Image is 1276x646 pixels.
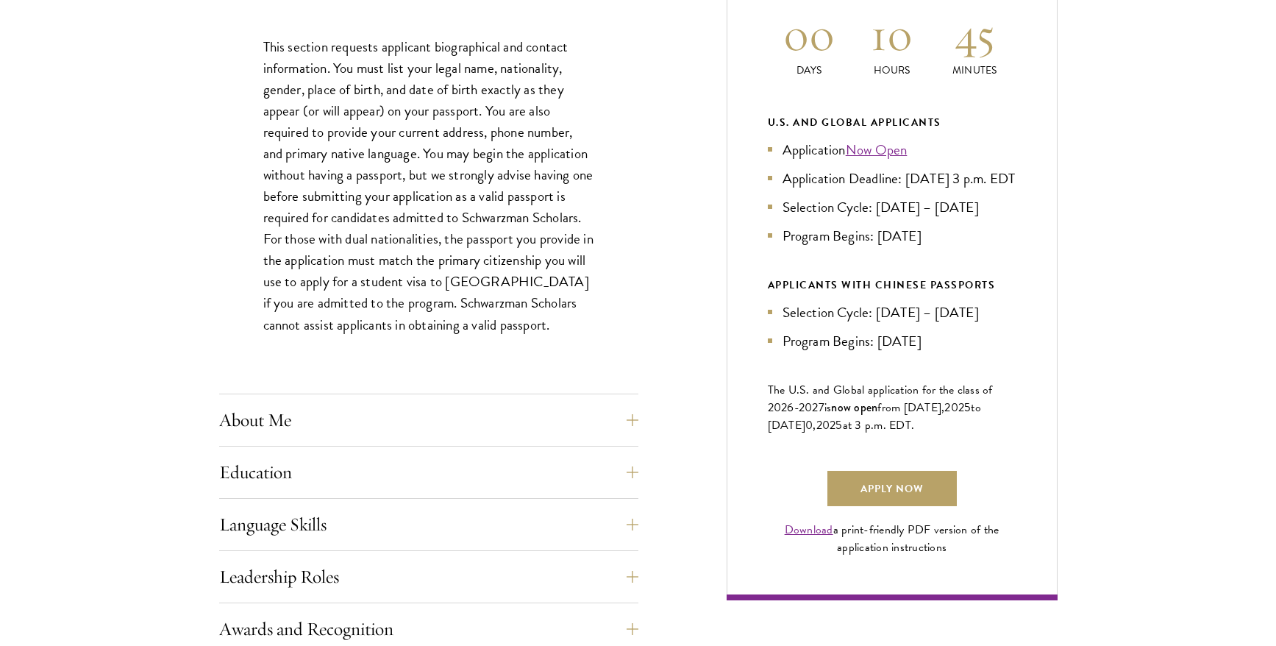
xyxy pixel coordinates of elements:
[768,196,1016,218] li: Selection Cycle: [DATE] – [DATE]
[843,416,915,434] span: at 3 p.m. EDT.
[805,416,813,434] span: 0
[219,402,638,438] button: About Me
[850,7,933,63] h2: 10
[768,276,1016,294] div: APPLICANTS WITH CHINESE PASSPORTS
[964,399,971,416] span: 5
[768,168,1016,189] li: Application Deadline: [DATE] 3 p.m. EDT
[813,416,816,434] span: ,
[768,63,851,78] p: Days
[785,521,833,539] a: Download
[944,399,964,416] span: 202
[768,381,993,416] span: The U.S. and Global application for the class of 202
[819,399,824,416] span: 7
[877,399,944,416] span: from [DATE],
[827,471,957,506] a: Apply Now
[219,559,638,594] button: Leadership Roles
[846,139,908,160] a: Now Open
[219,455,638,490] button: Education
[768,7,851,63] h2: 00
[263,36,594,336] p: This section requests applicant biographical and contact information. You must list your legal na...
[794,399,819,416] span: -202
[787,399,794,416] span: 6
[768,139,1016,160] li: Application
[933,63,1016,78] p: Minutes
[816,416,836,434] span: 202
[768,113,1016,132] div: U.S. and Global Applicants
[824,399,832,416] span: is
[768,399,981,434] span: to [DATE]
[835,416,842,434] span: 5
[933,7,1016,63] h2: 45
[768,330,1016,352] li: Program Begins: [DATE]
[850,63,933,78] p: Hours
[768,521,1016,556] div: a print-friendly PDF version of the application instructions
[219,507,638,542] button: Language Skills
[768,225,1016,246] li: Program Begins: [DATE]
[831,399,877,416] span: now open
[768,302,1016,323] li: Selection Cycle: [DATE] – [DATE]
